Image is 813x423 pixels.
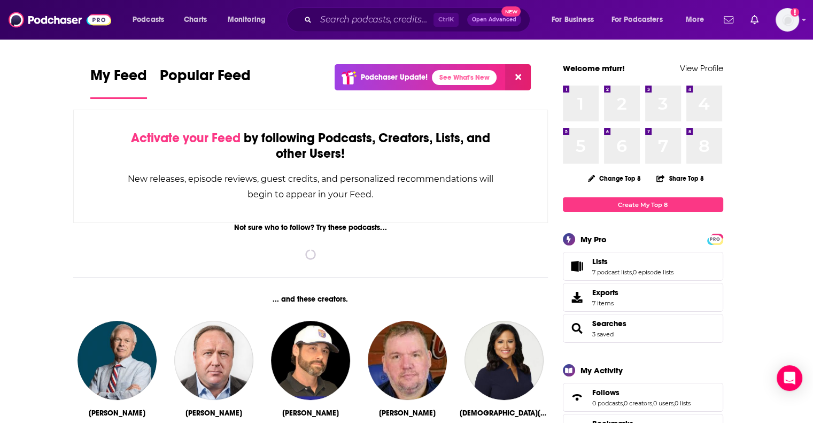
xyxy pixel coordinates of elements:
a: Popular Feed [160,66,251,99]
span: , [623,399,624,407]
span: Exports [592,288,618,297]
span: Ctrl K [433,13,459,27]
span: Searches [563,314,723,343]
a: See What's New [432,70,497,85]
a: Lists [567,259,588,274]
input: Search podcasts, credits, & more... [316,11,433,28]
span: Popular Feed [160,66,251,91]
span: Activate your Feed [131,130,241,146]
span: For Business [552,12,594,27]
div: Steven Willis [379,409,436,418]
a: My Feed [90,66,147,99]
button: Share Top 8 [656,168,704,189]
div: Search podcasts, credits, & more... [297,7,540,32]
a: Lists [592,257,673,266]
span: , [673,399,675,407]
button: open menu [605,11,678,28]
button: Change Top 8 [582,172,648,185]
div: Not sure who to follow? Try these podcasts... [73,223,548,232]
div: New releases, episode reviews, guest credits, and personalized recommendations will begin to appe... [127,171,494,202]
a: 0 creators [624,399,652,407]
div: John Hardin [282,409,339,418]
a: View Profile [680,63,723,73]
span: Logged in as mfurr [776,8,799,32]
button: open menu [125,11,178,28]
span: For Podcasters [611,12,663,27]
img: Kristen Welker [464,321,544,400]
img: John Hardin [271,321,350,400]
a: 7 podcast lists [592,268,632,276]
span: 7 items [592,299,618,307]
a: Show notifications dropdown [746,11,763,29]
img: Podchaser - Follow, Share and Rate Podcasts [9,10,111,30]
span: Lists [592,257,608,266]
div: Kristen Welker [460,409,548,418]
div: My Activity [580,365,623,375]
button: open menu [544,11,607,28]
a: 0 episode lists [633,268,673,276]
span: Monitoring [228,12,266,27]
span: Charts [184,12,207,27]
div: Open Intercom Messenger [777,365,802,391]
img: Steven Willis [368,321,447,400]
a: Searches [567,321,588,336]
img: Howie Carr [78,321,157,400]
div: Alex Jones [185,409,242,418]
a: Create My Top 8 [563,197,723,212]
button: open menu [678,11,717,28]
img: User Profile [776,8,799,32]
p: Podchaser Update! [361,73,428,82]
span: Open Advanced [472,17,516,22]
span: My Feed [90,66,147,91]
a: Searches [592,319,626,328]
span: Podcasts [133,12,164,27]
span: More [686,12,704,27]
button: Open AdvancedNew [467,13,521,26]
a: Exports [563,283,723,312]
a: Follows [567,390,588,405]
a: 0 podcasts [592,399,623,407]
span: Follows [563,383,723,412]
a: 0 users [653,399,673,407]
a: Charts [177,11,213,28]
div: Howie Carr [89,409,145,418]
span: , [652,399,653,407]
a: PRO [709,235,722,243]
span: , [632,268,633,276]
span: Exports [567,290,588,305]
svg: Add a profile image [791,8,799,17]
a: Welcome mfurr! [563,63,625,73]
button: open menu [220,11,280,28]
a: Follows [592,388,691,397]
div: ... and these creators. [73,295,548,304]
a: Show notifications dropdown [719,11,738,29]
button: Show profile menu [776,8,799,32]
span: Follows [592,388,620,397]
img: Alex Jones [174,321,253,400]
span: Lists [563,252,723,281]
a: 3 saved [592,330,614,338]
span: New [501,6,521,17]
a: 0 lists [675,399,691,407]
div: by following Podcasts, Creators, Lists, and other Users! [127,130,494,161]
div: My Pro [580,234,607,244]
